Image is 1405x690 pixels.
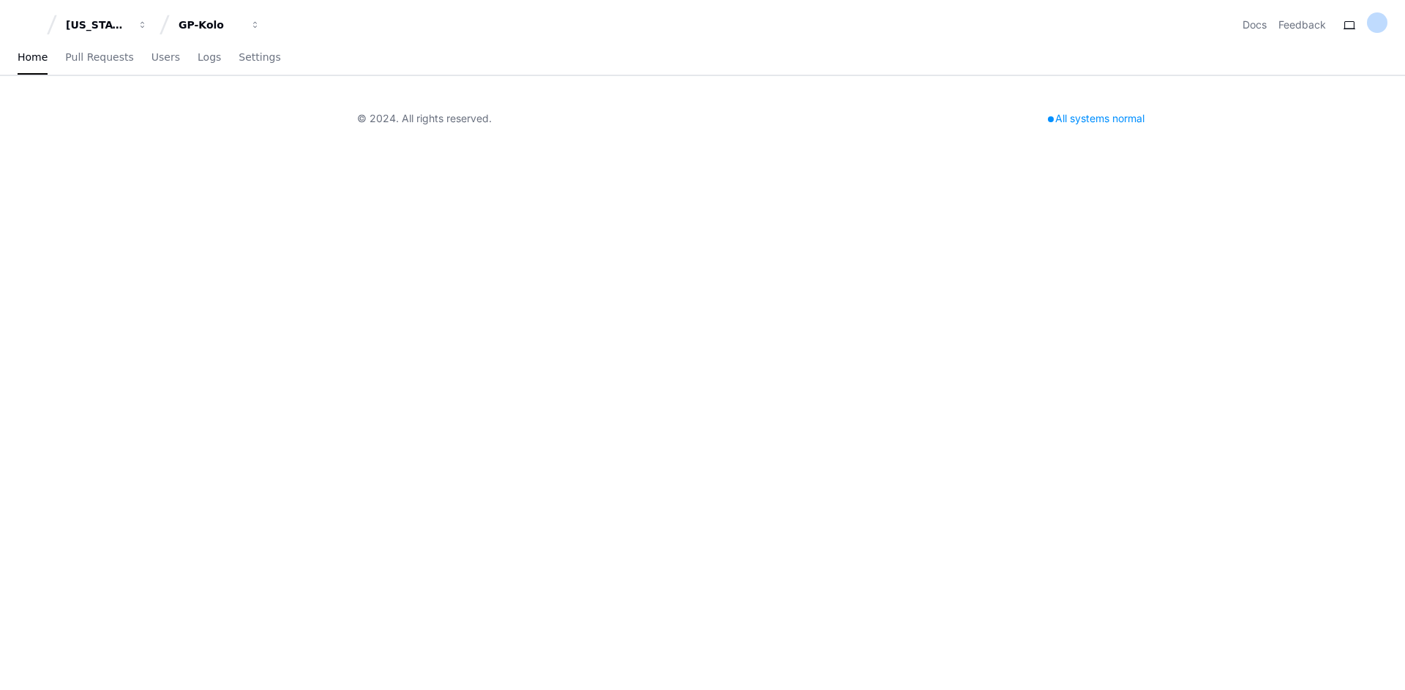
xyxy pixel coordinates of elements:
[179,18,241,32] div: GP-Kolo
[198,41,221,75] a: Logs
[1278,18,1326,32] button: Feedback
[18,41,48,75] a: Home
[357,111,492,126] div: © 2024. All rights reserved.
[239,41,280,75] a: Settings
[239,53,280,61] span: Settings
[65,41,133,75] a: Pull Requests
[151,41,180,75] a: Users
[18,53,48,61] span: Home
[66,18,129,32] div: [US_STATE] Pacific
[1039,108,1153,129] div: All systems normal
[173,12,266,38] button: GP-Kolo
[198,53,221,61] span: Logs
[1243,18,1267,32] a: Docs
[60,12,154,38] button: [US_STATE] Pacific
[65,53,133,61] span: Pull Requests
[151,53,180,61] span: Users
